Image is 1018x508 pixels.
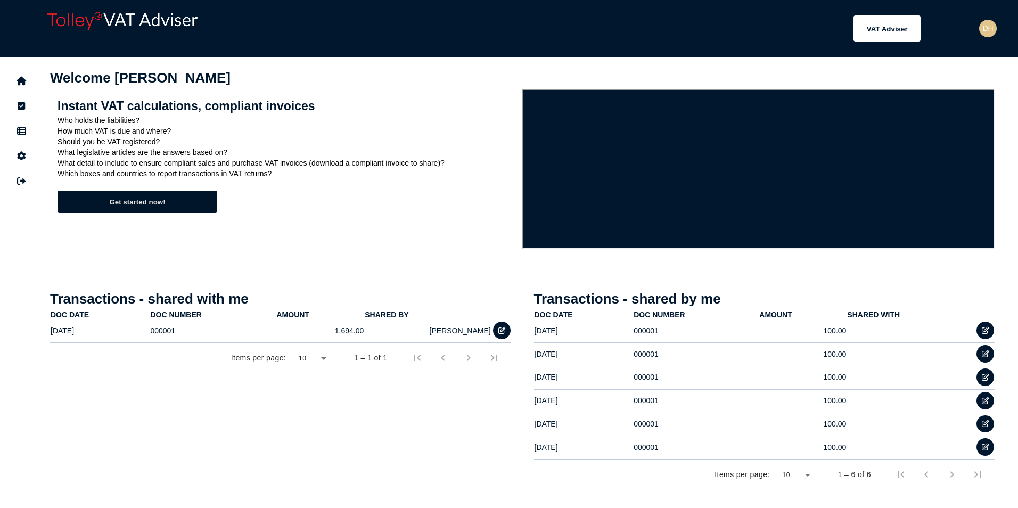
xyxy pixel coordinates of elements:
td: [DATE] [534,319,634,341]
div: Amount [276,310,364,319]
div: 1 – 1 of 1 [354,353,387,363]
div: doc number [150,310,275,319]
div: doc date [535,310,633,319]
p: Should you be VAT registered? [58,137,515,146]
td: [PERSON_NAME] [364,319,491,341]
div: Profile settings [979,20,997,37]
button: First page [888,462,914,487]
td: 100.00 [759,366,847,388]
button: Tasks [10,95,32,117]
div: doc number [634,310,685,319]
h1: Welcome [PERSON_NAME] [50,70,995,86]
td: 100.00 [759,389,847,411]
td: 100.00 [759,413,847,435]
div: Amount [759,310,792,319]
td: 1,694.00 [276,319,364,341]
td: 000001 [633,413,759,435]
button: Open shared transaction [976,438,994,456]
button: Data manager [10,120,32,142]
td: 000001 [633,319,759,341]
p: What detail to include to ensure compliant sales and purchase VAT invoices (download a compliant ... [58,159,515,167]
div: doc date [51,310,89,319]
div: app logo [43,8,228,49]
td: [DATE] [534,366,634,388]
h1: Transactions - shared with me [50,291,511,307]
p: What legislative articles are the answers based on? [58,148,515,157]
td: 000001 [633,366,759,388]
div: shared by [365,310,490,319]
button: Home [10,70,32,92]
button: Last page [965,462,990,487]
td: 000001 [633,343,759,365]
button: Manage settings [10,145,32,167]
button: Open shared transaction [976,415,994,433]
h1: Transactions - shared by me [534,291,995,307]
p: Which boxes and countries to report transactions in VAT returns? [58,169,515,178]
p: How much VAT is due and where? [58,127,515,135]
td: [DATE] [534,413,634,435]
div: shared with [847,310,900,319]
div: Amount [276,310,309,319]
button: Sign out [10,170,32,192]
button: Open shared transaction [976,345,994,363]
td: 000001 [633,389,759,411]
button: Previous page [430,345,456,371]
td: 000001 [150,319,276,341]
div: doc number [150,310,201,319]
div: Amount [759,310,846,319]
td: [DATE] [534,343,634,365]
button: Shows a dropdown of VAT Advisor options [853,15,921,42]
iframe: VAT Adviser intro [522,89,995,249]
menu: navigate products [233,15,921,42]
td: 100.00 [759,343,847,365]
h2: Instant VAT calculations, compliant invoices [58,99,515,113]
td: [DATE] [50,319,150,341]
div: doc date [535,310,573,319]
div: shared with [847,310,974,319]
div: Items per page: [715,469,769,480]
button: Get started now! [58,191,217,213]
td: 000001 [633,436,759,458]
td: 100.00 [759,319,847,341]
button: Next page [456,345,481,371]
button: Open shared transaction [976,322,994,339]
div: shared by [365,310,408,319]
button: Open shared transaction [493,322,511,339]
p: Who holds the liabilities? [58,116,515,125]
button: Next page [939,462,965,487]
button: Open shared transaction [976,392,994,409]
div: doc number [634,310,758,319]
td: [DATE] [534,436,634,458]
button: First page [405,345,430,371]
div: doc date [51,310,149,319]
button: Previous page [914,462,939,487]
button: Open shared transaction [976,368,994,386]
button: Last page [481,345,507,371]
td: [DATE] [534,389,634,411]
div: Items per page: [231,353,286,363]
div: 1 – 6 of 6 [838,469,871,480]
td: 100.00 [759,436,847,458]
